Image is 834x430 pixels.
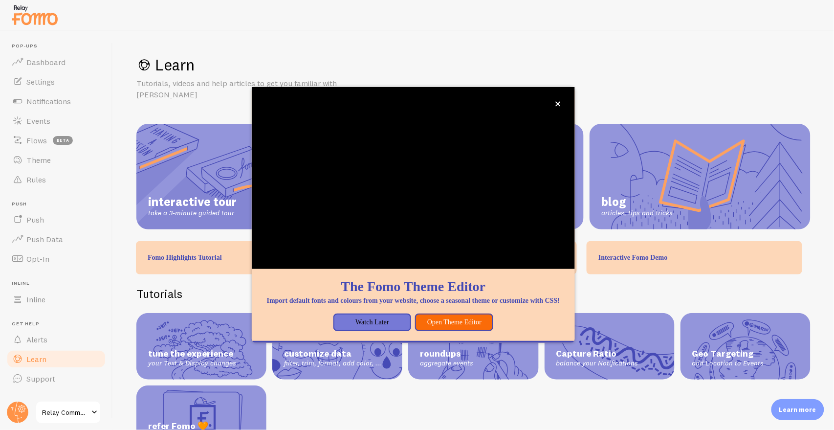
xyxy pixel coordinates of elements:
span: Events [26,116,50,126]
a: Alerts [6,330,107,349]
span: Pop-ups [12,43,107,49]
a: Rules [6,170,107,189]
span: Rules [26,175,46,184]
p: Learn more [779,405,816,414]
a: Support [6,369,107,388]
p: Interactive Fomo Demo [598,253,790,263]
span: Get Help [12,321,107,327]
span: Support [26,374,55,384]
div: Interactive Fomo Demo [587,241,802,274]
span: Learn [26,354,46,364]
img: fomo-relay-logo-orange.svg [10,2,59,27]
div: The Fomo Theme EditorImport default fonts and colours from your website, choose a seasonal theme ... [252,87,574,342]
div: Fomo Highlights Tutorial [136,241,351,274]
span: blog [601,194,673,209]
span: roundups [420,348,527,360]
a: blog articles, tips and tricks [590,124,811,229]
span: Dashboard [26,57,66,67]
span: Theme [26,155,51,165]
p: Tutorials, videos and help articles to get you familiar with [PERSON_NAME] [136,78,371,100]
h1: The Fomo Theme Editor [263,277,563,296]
button: Watch Later [333,314,412,331]
span: tune the experience [148,348,255,360]
span: Inline [26,294,45,304]
a: Theme [6,150,107,170]
span: interactive tour [148,194,237,209]
a: Events [6,111,107,131]
span: take a 3-minute guided tour [148,209,237,218]
a: Flows beta [6,131,107,150]
a: Dashboard [6,52,107,72]
span: add Location to Events [692,359,799,368]
span: Geo Targeting [692,348,799,360]
a: Push Data [6,229,107,249]
span: balance your Notifications [556,359,663,368]
span: articles, tips and tricks [601,209,673,218]
a: Push [6,210,107,229]
a: Settings [6,72,107,91]
span: Alerts [26,335,47,344]
span: Push Data [26,234,63,244]
a: Learn [6,349,107,369]
span: Relay Commerce [42,407,88,418]
span: Flows [26,136,47,145]
a: Inline [6,290,107,309]
span: customize data [284,348,391,360]
span: Push [12,201,107,207]
span: Capture Ratio [556,348,663,360]
button: Open Theme Editor [415,314,493,331]
span: filter, trim, format, add color, ... [284,359,391,368]
a: Notifications [6,91,107,111]
span: aggregate events [420,359,527,368]
span: Settings [26,77,55,87]
span: Inline [12,280,107,287]
a: Opt-In [6,249,107,269]
p: Import default fonts and colours from your website, choose a seasonal theme or customize with CSS! [263,296,563,306]
a: Relay Commerce [35,401,101,424]
span: Push [26,215,44,225]
span: Opt-In [26,254,49,264]
span: beta [53,136,73,145]
div: Learn more [771,399,824,420]
h2: Tutorials [136,286,811,301]
button: close, [553,99,563,109]
h1: Learn [136,55,811,75]
span: Notifications [26,96,71,106]
span: your Text & Display changes [148,359,255,368]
